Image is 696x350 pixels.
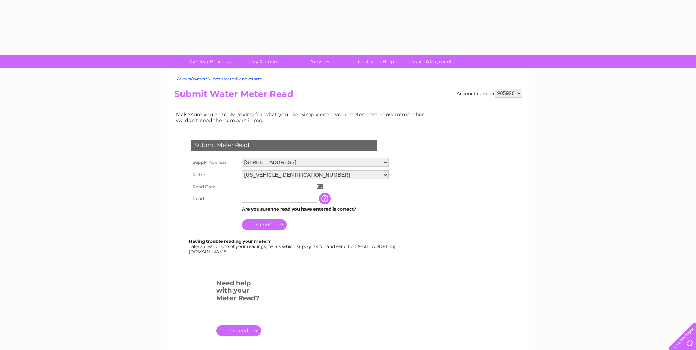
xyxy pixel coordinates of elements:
[189,193,240,204] th: Read
[174,110,430,125] td: Make sure you are only paying for what you use. Simply enter your meter read below (remember we d...
[290,55,351,68] a: Services
[174,89,522,103] h2: Submit Water Meter Read
[402,55,462,68] a: Make A Payment
[216,325,261,336] a: .
[191,140,377,151] div: Submit Meter Read
[216,278,261,306] h3: Need help with your Meter Read?
[189,156,240,169] th: Supply Address
[189,169,240,181] th: Meter
[189,238,271,244] b: Having trouble reading your meter?
[317,183,323,189] img: ...
[174,76,264,82] a: ~/Views/Water/SubmitMeterRead.cshtml
[179,55,240,68] a: My Clear Business
[346,55,406,68] a: Customer Help
[242,219,287,230] input: Submit
[319,193,332,204] input: Information
[189,181,240,193] th: Read Date
[235,55,295,68] a: My Account
[189,239,396,254] div: Take a clear photo of your readings, tell us which supply it's for and send to [EMAIL_ADDRESS][DO...
[240,204,391,214] td: Are you sure the read you have entered is correct?
[457,89,522,98] div: Account number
